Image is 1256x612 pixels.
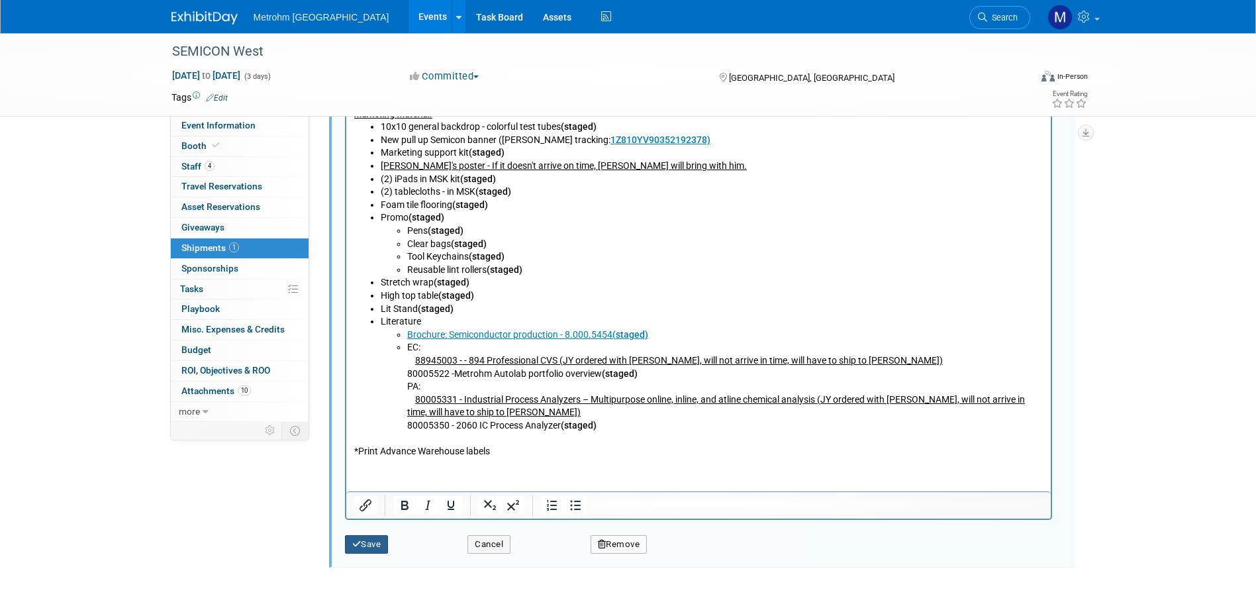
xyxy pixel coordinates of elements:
[181,324,285,334] span: Misc. Expenses & Credits
[181,120,256,130] span: Event Information
[180,283,203,294] span: Tasks
[171,136,309,156] a: Booth
[729,73,894,83] span: [GEOGRAPHIC_DATA], [GEOGRAPHIC_DATA]
[254,12,389,23] span: Metrohm [GEOGRAPHIC_DATA]
[181,140,222,151] span: Booth
[181,365,270,376] span: ROI, Objectives & ROO
[405,70,484,83] button: Committed
[259,422,282,439] td: Personalize Event Tab Strip
[1047,5,1073,30] img: Michelle Simoes
[205,161,215,171] span: 4
[969,6,1030,29] a: Search
[181,344,211,355] span: Budget
[281,422,309,439] td: Toggle Event Tabs
[181,161,215,172] span: Staff
[181,303,220,314] span: Playbook
[171,238,309,258] a: Shipments1
[171,299,309,319] a: Playbook
[171,91,228,104] td: Tags
[171,11,238,25] img: ExhibitDay
[168,40,1010,64] div: SEMICON West
[200,70,213,81] span: to
[206,93,228,103] a: Edit
[171,157,309,177] a: Staff4
[171,218,309,238] a: Giveaways
[171,280,309,299] a: Tasks
[171,361,309,381] a: ROI, Objectives & ROO
[171,197,309,217] a: Asset Reservations
[952,69,1088,89] div: Event Format
[181,181,262,191] span: Travel Reservations
[243,72,271,81] span: (3 days)
[179,406,200,417] span: more
[171,259,309,279] a: Sponsorships
[171,116,309,136] a: Event Information
[171,340,309,360] a: Budget
[171,320,309,340] a: Misc. Expenses & Credits
[1051,91,1087,97] div: Event Rating
[987,13,1018,23] span: Search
